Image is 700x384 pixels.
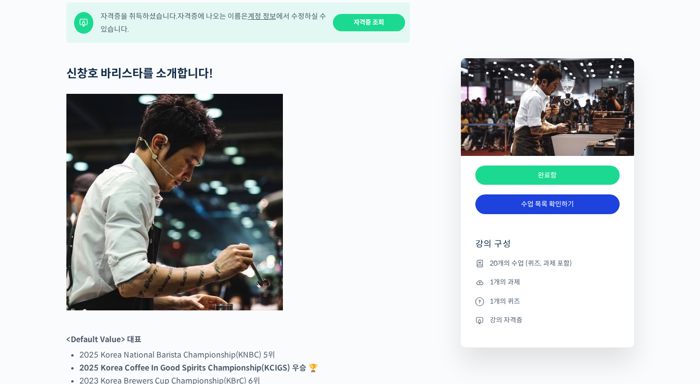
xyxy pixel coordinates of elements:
li: 20개의 수업 (퀴즈, 과제 포함) [475,257,620,269]
li: 1개의 퀴즈 [475,295,620,307]
h4: 강의 구성 [475,238,620,257]
li: 2025 Korea National Barista Championship(KNBC) 5위 [79,348,410,361]
li: 1개의 과제 [475,277,620,288]
a: 수업 목록 확인하기 [475,194,620,214]
strong: 2025 Korea Coffee In Good Spirits Championship(KCIGS) 우승 🏆 [79,363,318,373]
a: 홈 [3,304,64,328]
strong: 신창호 바리스타를 소개합니다! [66,66,213,81]
a: 설정 [124,304,185,328]
div: 자격증을 취득하셨습니다. 자격증에 나오는 이름은 에서 수정하실 수 있습니다. [101,10,327,36]
span: 설정 [149,319,160,326]
li: 강의 자격증 [475,314,620,326]
span: 홈 [30,319,36,326]
span: 대화 [88,319,100,327]
a: 대화 [64,304,124,328]
a: 계정 정보 [248,12,276,21]
strong: <Default Value> 대표 [66,334,141,345]
a: 자격증 조회 [333,14,405,32]
div: 완료함 [475,166,620,185]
